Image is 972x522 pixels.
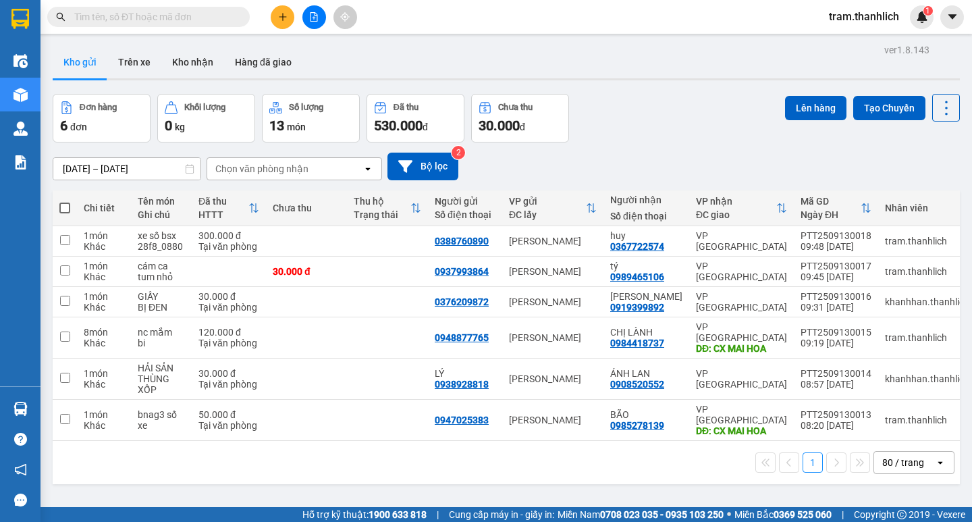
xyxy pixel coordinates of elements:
[610,379,664,390] div: 0908520552
[885,332,969,343] div: tram.thanhlich
[354,209,410,220] div: Trạng thái
[80,103,117,112] div: Đơn hàng
[696,196,776,207] div: VP nhận
[610,368,682,379] div: ÁNH LAN
[262,94,360,142] button: Số lượng13món
[509,266,597,277] div: [PERSON_NAME]
[435,332,489,343] div: 0948877765
[803,452,823,473] button: 1
[273,203,340,213] div: Chưa thu
[801,302,871,313] div: 09:31 [DATE]
[885,415,969,425] div: tram.thanhlich
[935,457,946,468] svg: open
[198,230,259,241] div: 300.000 đ
[923,6,933,16] sup: 1
[13,54,28,68] img: warehouse-icon
[374,118,423,134] span: 530.000
[138,302,185,313] div: BỊ ĐEN
[118,79,242,107] div: Nhận: VP [GEOGRAPHIC_DATA]
[13,122,28,136] img: warehouse-icon
[198,368,259,379] div: 30.000 đ
[885,236,969,246] div: tram.thanhlich
[302,507,427,522] span: Hỗ trợ kỹ thuật:
[946,11,959,23] span: caret-down
[509,373,597,384] div: [PERSON_NAME]
[84,271,124,282] div: Khác
[14,463,27,476] span: notification
[610,420,664,431] div: 0985278139
[435,236,489,246] div: 0388760890
[387,153,458,180] button: Bộ lọc
[11,9,29,29] img: logo-vxr
[801,271,871,282] div: 09:45 [DATE]
[610,338,664,348] div: 0984418737
[509,415,597,425] div: [PERSON_NAME]
[435,266,489,277] div: 0937993864
[269,118,284,134] span: 13
[884,43,929,57] div: ver 1.8.143
[367,94,464,142] button: Đã thu530.000đ
[198,338,259,348] div: Tại văn phòng
[84,420,124,431] div: Khác
[558,507,724,522] span: Miền Nam
[610,261,682,271] div: tý
[435,379,489,390] div: 0938928818
[435,415,489,425] div: 0947025383
[302,5,326,29] button: file-add
[435,296,489,307] div: 0376209872
[818,8,910,25] span: tram.thanhlich
[479,118,520,134] span: 30.000
[84,291,124,302] div: 1 món
[184,103,225,112] div: Khối lượng
[13,402,28,416] img: warehouse-icon
[138,271,185,282] div: tum nhỏ
[198,302,259,313] div: Tại văn phòng
[610,271,664,282] div: 0989465106
[278,12,288,22] span: plus
[696,368,787,390] div: VP [GEOGRAPHIC_DATA]
[610,194,682,205] div: Người nhận
[273,266,340,277] div: 30.000 đ
[84,302,124,313] div: Khác
[696,261,787,282] div: VP [GEOGRAPHIC_DATA]
[696,425,787,436] div: DĐ: CX MAI HOA
[509,296,597,307] div: [PERSON_NAME]
[53,94,151,142] button: Đơn hàng6đơn
[309,12,319,22] span: file-add
[157,94,255,142] button: Khối lượng0kg
[60,118,67,134] span: 6
[289,103,323,112] div: Số lượng
[198,327,259,338] div: 120.000 đ
[916,11,928,23] img: icon-new-feature
[198,291,259,302] div: 30.000 đ
[354,196,410,207] div: Thu hộ
[198,241,259,252] div: Tại văn phòng
[394,103,418,112] div: Đã thu
[885,373,969,384] div: khanhhan.thanhlich
[801,291,871,302] div: PTT2509130016
[610,230,682,241] div: huy
[138,230,185,252] div: xe số bsx 28f8_0880
[785,96,846,120] button: Lên hàng
[925,6,930,16] span: 1
[10,79,111,107] div: Gửi: [PERSON_NAME]
[437,507,439,522] span: |
[13,88,28,102] img: warehouse-icon
[138,261,185,271] div: cám ca
[801,196,861,207] div: Mã GD
[600,509,724,520] strong: 0708 023 035 - 0935 103 250
[84,203,124,213] div: Chi tiết
[435,196,495,207] div: Người gửi
[734,507,832,522] span: Miền Bắc
[801,209,861,220] div: Ngày ĐH
[801,420,871,431] div: 08:20 [DATE]
[53,46,107,78] button: Kho gửi
[801,261,871,271] div: PTT2509130017
[471,94,569,142] button: Chưa thu30.000đ
[423,122,428,132] span: đ
[161,46,224,78] button: Kho nhận
[794,190,878,226] th: Toggle SortBy
[76,57,177,72] text: PTT2509130018
[138,338,185,348] div: bi
[610,291,682,302] div: hòang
